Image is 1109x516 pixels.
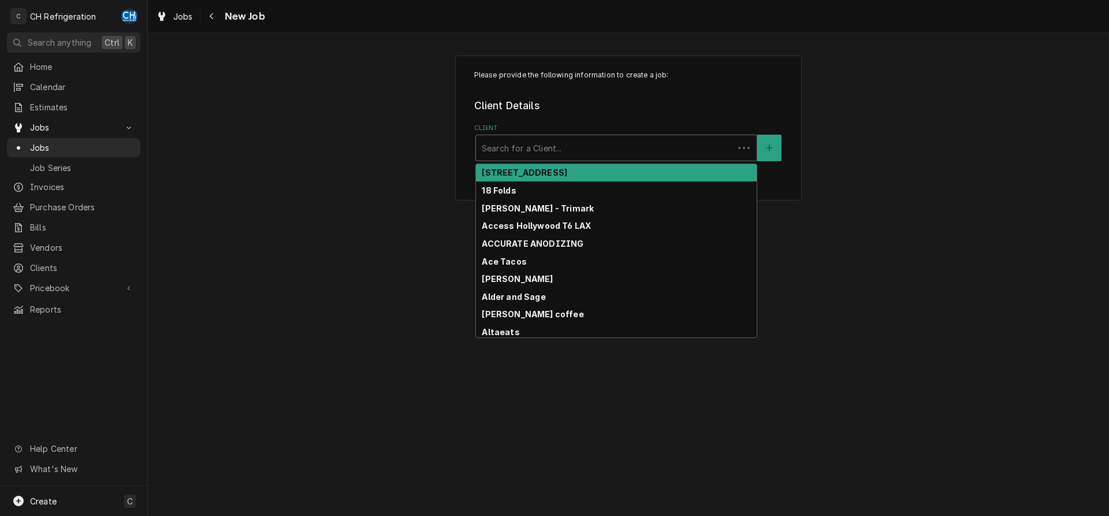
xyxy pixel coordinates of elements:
[474,98,783,113] legend: Client Details
[151,7,198,26] a: Jobs
[7,57,140,76] a: Home
[7,32,140,53] button: Search anythingCtrlK
[482,239,583,248] strong: ACCURATE ANODIZING
[482,327,519,337] strong: Altaeats
[30,142,135,154] span: Jobs
[30,463,133,475] span: What's New
[30,61,135,73] span: Home
[482,168,567,177] strong: [STREET_ADDRESS]
[30,10,96,23] div: CH Refrigeration
[7,300,140,319] a: Reports
[121,8,137,24] div: Chris Hiraga's Avatar
[30,81,135,93] span: Calendar
[127,495,133,507] span: C
[7,279,140,298] a: Go to Pricebook
[482,257,526,266] strong: Ace Tacos
[474,124,783,133] label: Client
[7,258,140,277] a: Clients
[482,274,553,284] strong: [PERSON_NAME]
[482,292,545,302] strong: Alder and Sage
[30,303,135,315] span: Reports
[173,10,193,23] span: Jobs
[203,7,221,25] button: Navigate back
[482,203,594,213] strong: [PERSON_NAME] - Trimark
[30,242,135,254] span: Vendors
[30,443,133,455] span: Help Center
[482,185,516,195] strong: 18 Folds
[30,496,57,506] span: Create
[128,36,133,49] span: K
[7,118,140,137] a: Go to Jobs
[7,177,140,196] a: Invoices
[30,121,117,133] span: Jobs
[474,70,783,161] div: Job Create/Update Form
[30,201,135,213] span: Purchase Orders
[30,181,135,193] span: Invoices
[7,77,140,96] a: Calendar
[7,459,140,478] a: Go to What's New
[28,36,91,49] span: Search anything
[221,9,265,24] span: New Job
[7,158,140,177] a: Job Series
[7,218,140,237] a: Bills
[7,439,140,458] a: Go to Help Center
[482,221,591,231] strong: Access Hollywood T6 LAX
[474,70,783,80] p: Please provide the following information to create a job:
[30,162,135,174] span: Job Series
[7,238,140,257] a: Vendors
[757,135,781,161] button: Create New Client
[30,101,135,113] span: Estimates
[10,8,27,24] div: C
[30,262,135,274] span: Clients
[474,124,783,161] div: Client
[121,8,137,24] div: CH
[7,138,140,157] a: Jobs
[30,221,135,233] span: Bills
[30,282,117,294] span: Pricebook
[7,198,140,217] a: Purchase Orders
[766,144,773,152] svg: Create New Client
[455,55,802,201] div: Job Create/Update
[105,36,120,49] span: Ctrl
[7,98,140,117] a: Estimates
[482,309,583,319] strong: [PERSON_NAME] coffee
